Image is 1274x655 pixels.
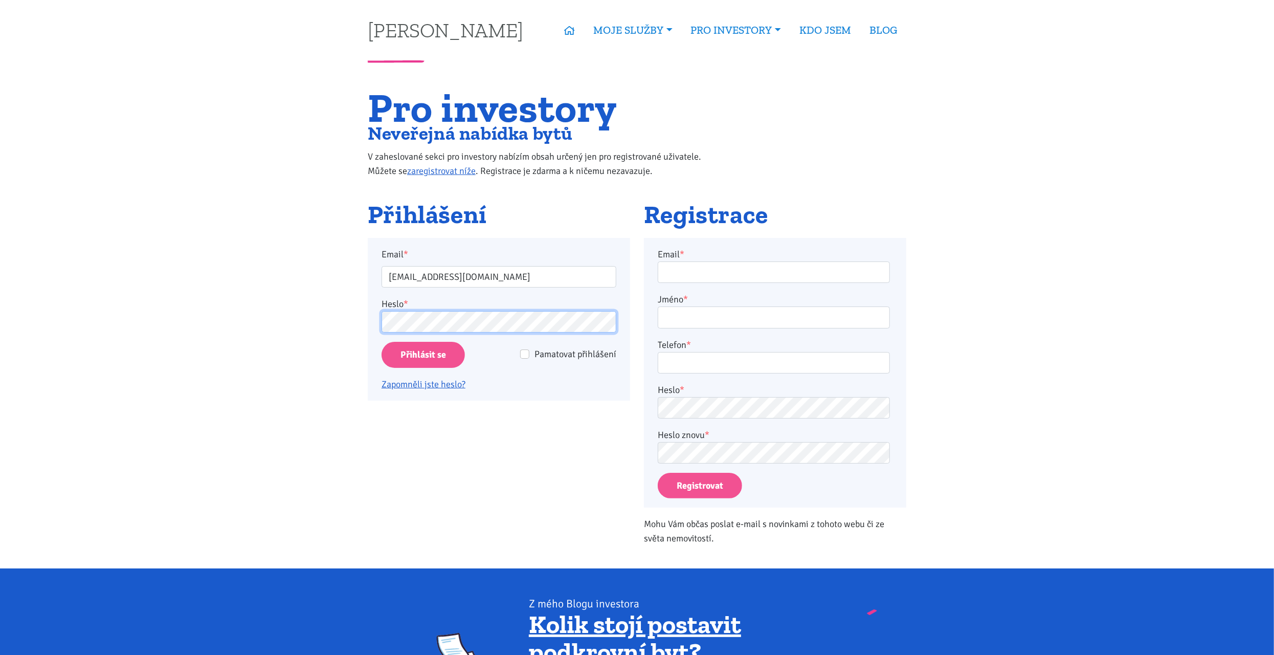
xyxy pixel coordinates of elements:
[705,429,709,441] abbr: required
[644,517,906,545] p: Mohu Vám občas poslat e-mail s novinkami z tohoto webu či ze světa nemovitostí.
[790,18,860,42] a: KDO JSEM
[680,384,684,396] abbr: required
[368,125,722,142] h2: Neveřejná nabídka bytů
[382,379,465,390] a: Zapomněli jste heslo?
[584,18,681,42] a: MOJE SLUŽBY
[683,294,688,305] abbr: required
[658,428,709,442] label: Heslo znovu
[529,597,837,611] div: Z mého Blogu investora
[382,297,408,311] label: Heslo
[658,473,742,499] button: Registrovat
[860,18,906,42] a: BLOG
[658,383,684,397] label: Heslo
[686,339,691,351] abbr: required
[368,201,630,229] h2: Přihlášení
[368,91,722,125] h1: Pro investory
[368,149,722,178] p: V zaheslované sekci pro investory nabízím obsah určený jen pro registrované uživatele. Můžete se ...
[375,247,623,261] label: Email
[534,348,616,360] span: Pamatovat přihlášení
[658,338,691,352] label: Telefon
[682,18,790,42] a: PRO INVESTORY
[407,165,476,177] a: zaregistrovat níže
[658,292,688,307] label: Jméno
[644,201,906,229] h2: Registrace
[368,20,523,40] a: [PERSON_NAME]
[680,249,684,260] abbr: required
[658,247,684,261] label: Email
[382,342,465,368] input: Přihlásit se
